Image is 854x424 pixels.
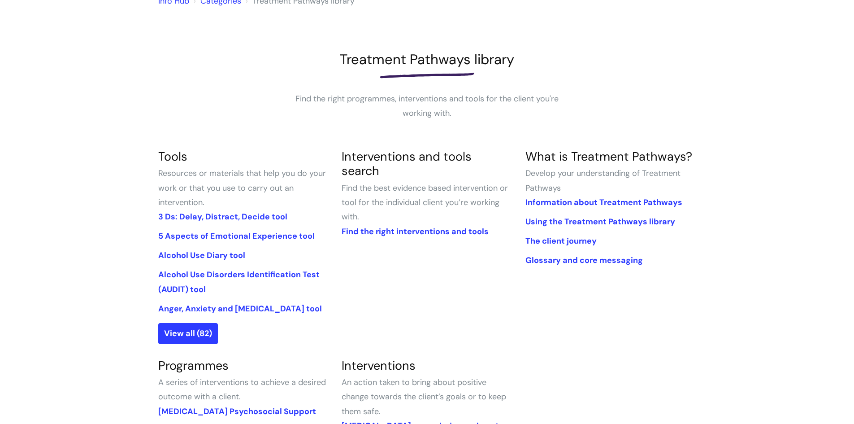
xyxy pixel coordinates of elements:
a: 3 Ds: Delay, Distract, Decide tool [158,211,287,222]
a: Interventions and tools search [342,149,472,179]
a: Tools [158,149,187,164]
a: Using the Treatment Pathways library [525,216,675,227]
a: Glossary and core messaging [525,255,643,266]
a: Programmes [158,358,229,373]
a: Alcohol Use Diary tool [158,250,245,261]
a: Interventions [342,358,416,373]
a: Find the right interventions and tools [342,226,489,237]
span: Resources or materials that help you do your work or that you use to carry out an intervention. [158,168,326,208]
span: Develop your understanding of Treatment Pathways [525,168,681,193]
a: The client journey [525,236,597,246]
a: View all (82) [158,323,218,344]
a: Anger, Anxiety and [MEDICAL_DATA] tool [158,303,322,314]
span: Find the best evidence based intervention or tool for the individual client you’re working with. [342,183,508,223]
a: Information about Treatment Pathways [525,197,682,208]
span: An action taken to bring about positive change towards the client’s goals or to keep them safe. [342,377,506,417]
a: What is Treatment Pathways? [525,149,692,164]
span: A series of interventions to achieve a desired outcome with a client. [158,377,326,402]
h1: Treatment Pathways library [158,51,696,68]
p: Find the right programmes, interventions and tools for the client you're working with. [293,92,562,121]
a: 5 Aspects of Emotional Experience tool [158,231,315,241]
a: Alcohol Use Disorders Identification Test (AUDIT) tool [158,269,320,294]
